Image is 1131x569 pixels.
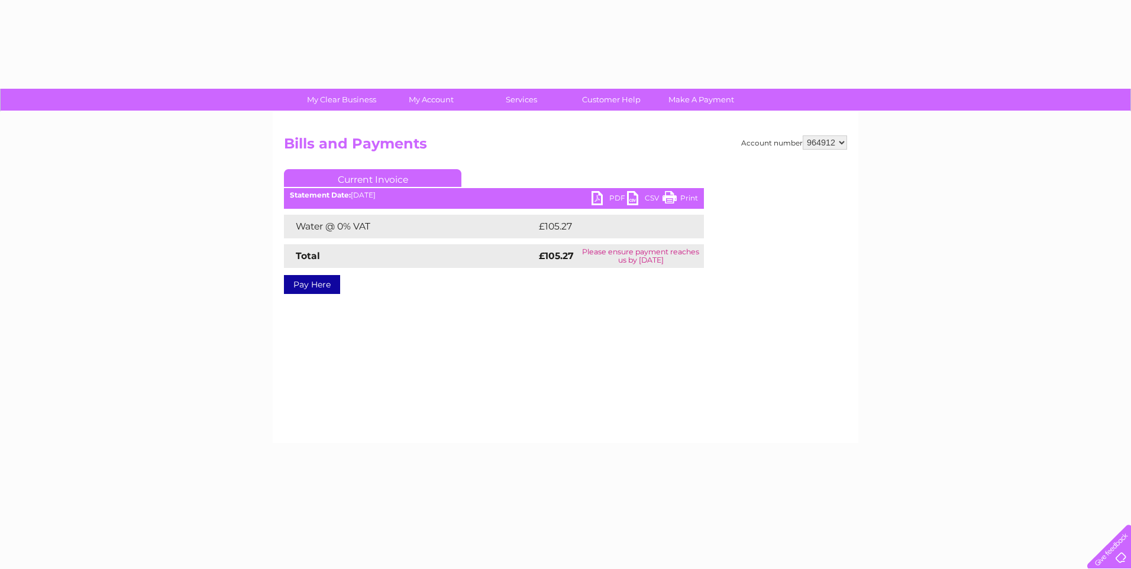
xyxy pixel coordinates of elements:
[383,89,480,111] a: My Account
[663,191,698,208] a: Print
[290,190,351,199] b: Statement Date:
[284,191,704,199] div: [DATE]
[539,250,574,261] strong: £105.27
[284,169,461,187] a: Current Invoice
[563,89,660,111] a: Customer Help
[284,135,847,158] h2: Bills and Payments
[592,191,627,208] a: PDF
[473,89,570,111] a: Services
[652,89,750,111] a: Make A Payment
[578,244,704,268] td: Please ensure payment reaches us by [DATE]
[627,191,663,208] a: CSV
[296,250,320,261] strong: Total
[284,275,340,294] a: Pay Here
[293,89,390,111] a: My Clear Business
[284,215,536,238] td: Water @ 0% VAT
[741,135,847,150] div: Account number
[536,215,682,238] td: £105.27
